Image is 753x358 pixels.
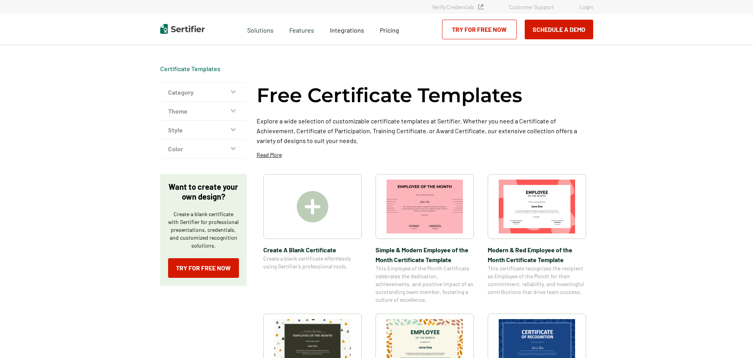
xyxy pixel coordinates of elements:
[488,174,586,304] a: Modern & Red Employee of the Month Certificate TemplateModern & Red Employee of the Month Certifi...
[160,24,205,34] img: Sertifier | Digital Credentialing Platform
[168,258,239,278] a: Try for Free Now
[499,180,575,233] img: Modern & Red Employee of the Month Certificate Template
[263,245,362,255] span: Create A Blank Certificate
[442,20,517,39] a: Try for Free Now
[380,24,399,34] a: Pricing
[160,83,247,102] button: Category
[297,191,328,222] img: Create A Blank Certificate
[263,255,362,270] span: Create a blank certificate effortlessly using Sertifier’s professional tools.
[376,264,474,304] span: This Employee of the Month Certificate celebrates the dedication, achievements, and positive impa...
[432,4,483,10] a: Verify Credentials
[376,245,474,264] span: Simple & Modern Employee of the Month Certificate Template
[380,26,399,34] span: Pricing
[330,26,364,34] span: Integrations
[160,65,220,73] span: Certificate Templates
[160,65,220,73] div: Breadcrumb
[376,174,474,304] a: Simple & Modern Employee of the Month Certificate TemplateSimple & Modern Employee of the Month C...
[257,151,282,159] p: Read More
[289,24,314,34] span: Features
[160,140,247,158] button: Color
[330,24,364,34] a: Integrations
[247,24,274,34] span: Solutions
[160,65,220,72] a: Certificate Templates
[168,182,239,202] p: Want to create your own design?
[488,264,586,296] span: This certificate recognizes the recipient as Employee of the Month for their commitment, reliabil...
[478,4,483,9] img: Verified
[168,210,239,250] p: Create a blank certificate with Sertifier for professional presentations, credentials, and custom...
[387,180,463,233] img: Simple & Modern Employee of the Month Certificate Template
[160,102,247,121] button: Theme
[509,4,554,10] a: Customer Support
[160,121,247,140] button: Style
[257,116,593,145] p: Explore a wide selection of customizable certificate templates at Sertifier. Whether you need a C...
[488,245,586,264] span: Modern & Red Employee of the Month Certificate Template
[579,4,593,10] a: Login
[257,83,522,108] h1: Free Certificate Templates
